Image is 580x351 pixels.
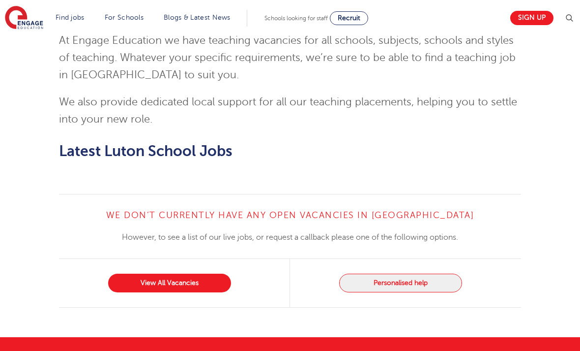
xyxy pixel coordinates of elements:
h2: Latest Luton School Jobs [59,143,521,160]
button: Personalised help [339,274,462,292]
span: Recruit [338,14,360,22]
a: Find jobs [56,14,85,21]
span: At Engage Education we have teaching vacancies for all schools, subjects, schools and styles of t... [59,34,516,81]
img: Engage Education [5,6,43,31]
a: For Schools [105,14,144,21]
p: However, to see a list of our live jobs, or request a callback please one of the following options. [59,231,521,244]
a: Sign up [510,11,553,25]
a: Blogs & Latest News [164,14,231,21]
a: Recruit [330,11,368,25]
span: We also provide dedicated local support for all our teaching placements, helping you to settle in... [59,96,517,125]
h4: We don’t currently have any open vacancies in [GEOGRAPHIC_DATA] [59,209,521,221]
span: Schools looking for staff [264,15,328,22]
a: View All Vacancies [108,274,231,292]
